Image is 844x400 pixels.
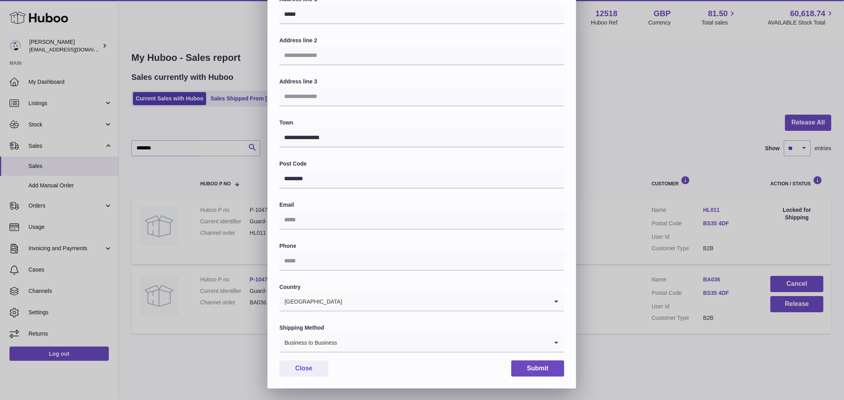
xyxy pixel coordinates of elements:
label: Post Code [279,160,564,168]
div: Search for option [279,334,564,353]
input: Search for option [338,334,548,352]
div: Search for option [279,292,564,311]
label: Shipping Method [279,324,564,332]
button: Submit [511,360,564,377]
span: [GEOGRAPHIC_DATA] [279,292,343,311]
label: Country [279,283,564,291]
span: Business to Business [279,334,338,352]
button: Close [279,360,328,377]
label: Phone [279,242,564,250]
label: Email [279,201,564,209]
input: Search for option [343,292,548,311]
label: Town [279,119,564,126]
label: Address line 2 [279,37,564,44]
label: Address line 3 [279,78,564,85]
